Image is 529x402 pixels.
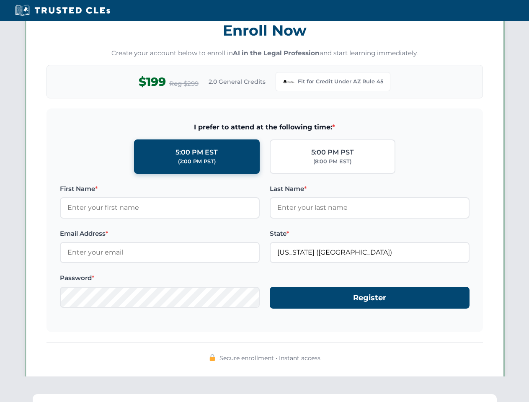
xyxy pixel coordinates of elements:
[270,184,470,194] label: Last Name
[13,4,113,17] img: Trusted CLEs
[209,354,216,361] img: 🔒
[175,147,218,158] div: 5:00 PM EST
[233,49,320,57] strong: AI in the Legal Profession
[219,353,320,363] span: Secure enrollment • Instant access
[139,72,166,91] span: $199
[270,287,470,309] button: Register
[60,197,260,218] input: Enter your first name
[270,229,470,239] label: State
[209,77,266,86] span: 2.0 General Credits
[60,242,260,263] input: Enter your email
[60,184,260,194] label: First Name
[270,242,470,263] input: Arizona (AZ)
[311,147,354,158] div: 5:00 PM PST
[283,76,294,88] img: Arizona Bar
[60,273,260,283] label: Password
[46,17,483,44] h3: Enroll Now
[178,157,216,166] div: (2:00 PM PST)
[298,77,383,86] span: Fit for Credit Under AZ Rule 45
[313,157,351,166] div: (8:00 PM EST)
[270,197,470,218] input: Enter your last name
[169,79,199,89] span: Reg $299
[60,122,470,133] span: I prefer to attend at the following time:
[60,229,260,239] label: Email Address
[46,49,483,58] p: Create your account below to enroll in and start learning immediately.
